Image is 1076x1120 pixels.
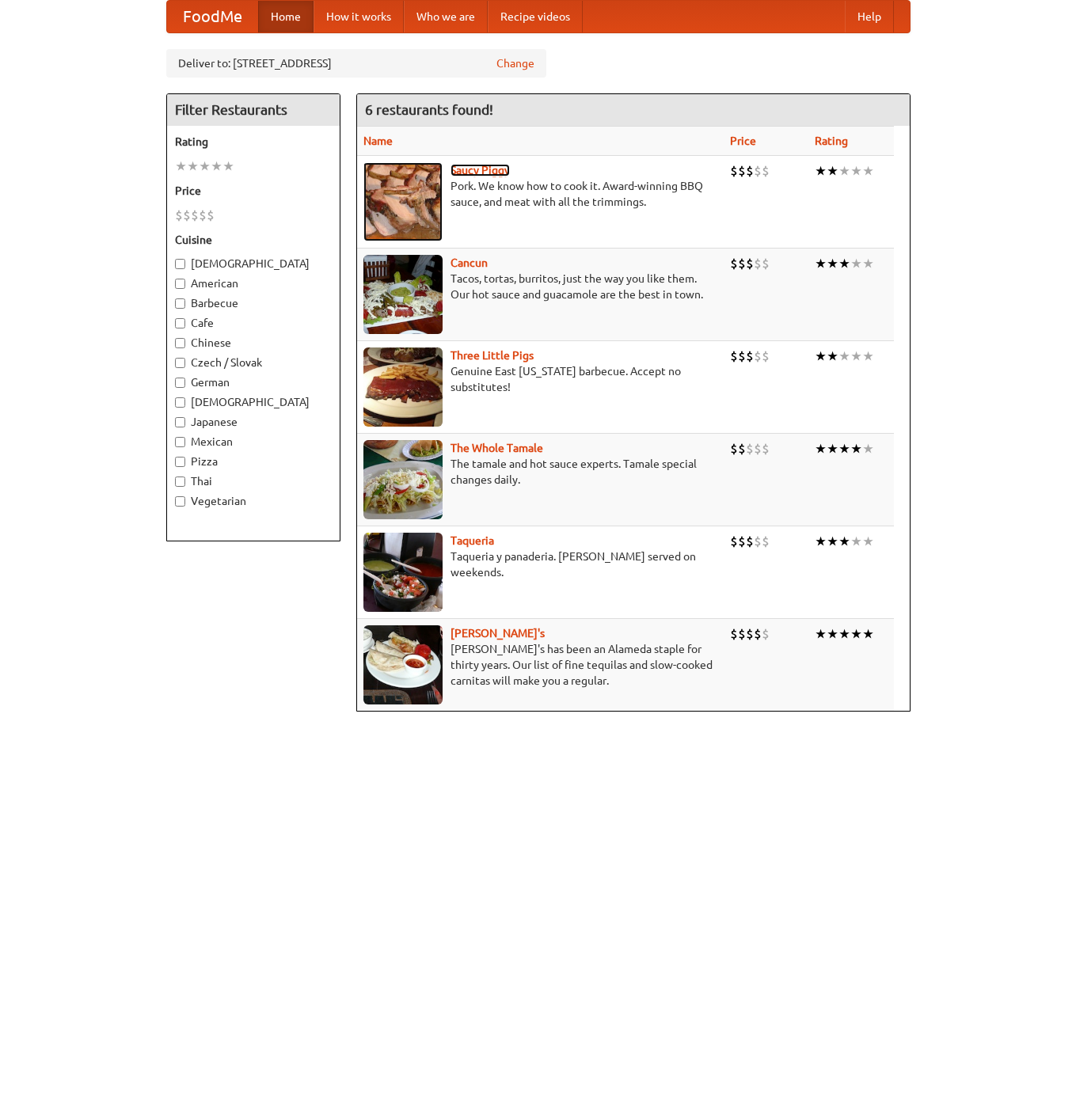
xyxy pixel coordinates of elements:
[862,255,874,272] li: ★
[730,440,738,457] li: $
[207,207,215,224] li: $
[166,49,546,78] div: Deliver to: [STREET_ADDRESS]
[850,162,862,180] li: ★
[175,394,332,410] label: [DEMOGRAPHIC_DATA]
[175,298,185,309] input: Barbecue
[838,255,850,272] li: ★
[838,440,850,457] li: ★
[175,318,185,328] input: Cafe
[827,162,838,180] li: ★
[738,533,746,550] li: $
[363,162,443,241] img: saucy.jpg
[363,363,717,395] p: Genuine East [US_STATE] barbecue. Accept no substitutes!
[175,476,185,487] input: Thai
[730,135,756,147] a: Price
[175,378,185,388] input: German
[762,533,770,550] li: $
[488,1,583,32] a: Recipe videos
[363,347,443,427] img: littlepigs.jpg
[211,158,222,175] li: ★
[815,347,827,365] li: ★
[754,533,762,550] li: $
[746,625,754,643] li: $
[762,440,770,457] li: $
[838,162,850,180] li: ★
[183,207,191,224] li: $
[451,164,510,177] a: Saucy Piggy
[815,135,848,147] a: Rating
[451,349,534,362] a: Three Little Pigs
[175,473,332,489] label: Thai
[762,255,770,272] li: $
[862,440,874,457] li: ★
[175,417,185,427] input: Japanese
[363,178,717,210] p: Pork. We know how to cook it. Award-winning BBQ sauce, and meat with all the trimmings.
[404,1,488,32] a: Who we are
[314,1,404,32] a: How it works
[187,158,199,175] li: ★
[191,207,199,224] li: $
[175,256,332,271] label: [DEMOGRAPHIC_DATA]
[222,158,234,175] li: ★
[363,135,393,147] a: Name
[365,102,493,117] ng-pluralize: 6 restaurants found!
[451,442,543,454] a: The Whole Tamale
[850,255,862,272] li: ★
[175,335,332,351] label: Chinese
[175,279,185,289] input: American
[746,347,754,365] li: $
[762,625,770,643] li: $
[175,457,185,467] input: Pizza
[827,255,838,272] li: ★
[838,625,850,643] li: ★
[762,347,770,365] li: $
[827,440,838,457] li: ★
[175,134,332,150] h5: Rating
[496,55,534,71] a: Change
[738,162,746,180] li: $
[175,295,332,311] label: Barbecue
[175,397,185,408] input: [DEMOGRAPHIC_DATA]
[363,641,717,689] p: [PERSON_NAME]'s has been an Alameda staple for thirty years. Our list of fine tequilas and slow-c...
[850,440,862,457] li: ★
[838,347,850,365] li: ★
[175,374,332,390] label: German
[175,207,183,224] li: $
[738,255,746,272] li: $
[730,533,738,550] li: $
[175,315,332,331] label: Cafe
[754,625,762,643] li: $
[746,533,754,550] li: $
[850,533,862,550] li: ★
[175,496,185,507] input: Vegetarian
[175,355,332,370] label: Czech / Slovak
[738,625,746,643] li: $
[815,533,827,550] li: ★
[838,533,850,550] li: ★
[175,183,332,199] h5: Price
[730,162,738,180] li: $
[175,358,185,368] input: Czech / Slovak
[762,162,770,180] li: $
[363,456,717,488] p: The tamale and hot sauce experts. Tamale special changes daily.
[175,158,187,175] li: ★
[451,534,494,547] a: Taqueria
[738,347,746,365] li: $
[167,1,258,32] a: FoodMe
[363,440,443,519] img: wholetamale.jpg
[451,256,488,269] a: Cancun
[175,414,332,430] label: Japanese
[746,162,754,180] li: $
[827,625,838,643] li: ★
[862,625,874,643] li: ★
[754,440,762,457] li: $
[175,338,185,348] input: Chinese
[754,162,762,180] li: $
[815,625,827,643] li: ★
[738,440,746,457] li: $
[199,158,211,175] li: ★
[363,549,717,580] p: Taqueria y panaderia. [PERSON_NAME] served on weekends.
